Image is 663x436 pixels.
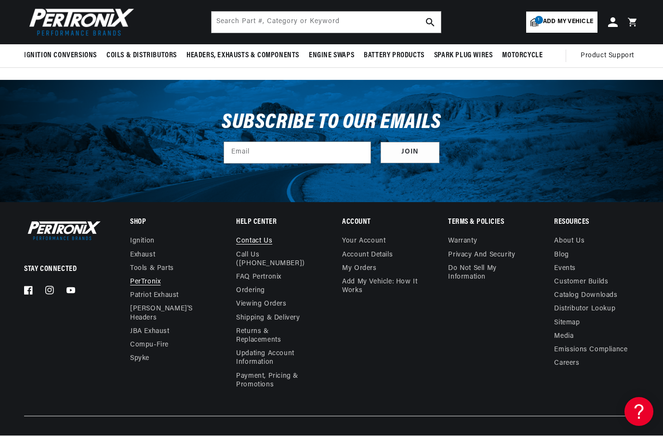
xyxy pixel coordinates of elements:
summary: Ignition Conversions [24,45,102,67]
a: Do not sell my information [448,262,532,284]
a: Ignition [130,237,155,248]
a: Payment, Pricing & Promotions [236,370,320,392]
a: Blog [554,249,569,262]
a: Call Us ([PHONE_NUMBER]) [236,249,313,271]
a: Sitemap [554,317,580,330]
a: Contact us [236,237,272,248]
a: Tools & Parts [130,262,174,276]
summary: Coils & Distributors [102,45,182,67]
span: Coils & Distributors [106,51,177,61]
span: Spark Plug Wires [434,51,493,61]
p: Stay Connected [24,265,99,275]
h3: Subscribe to our emails [222,114,441,132]
a: Updating Account Information [236,347,313,370]
a: JBA Exhaust [130,325,170,339]
a: Your account [342,237,385,248]
a: Returns & Replacements [236,325,313,347]
summary: Product Support [581,45,639,68]
span: Add my vehicle [543,18,593,27]
a: Exhaust [130,249,155,262]
a: Add My Vehicle: How It Works [342,276,426,298]
a: Shipping & Delivery [236,312,300,325]
summary: Headers, Exhausts & Components [182,45,304,67]
summary: Spark Plug Wires [429,45,498,67]
summary: Engine Swaps [304,45,359,67]
span: Headers, Exhausts & Components [186,51,299,61]
a: Warranty [448,237,477,248]
a: Catalog Downloads [554,289,617,303]
a: Patriot Exhaust [130,289,179,303]
summary: Motorcycle [497,45,547,67]
span: Motorcycle [502,51,543,61]
a: [PERSON_NAME]'s Headers [130,303,207,325]
input: Search Part #, Category or Keyword [212,12,441,33]
a: Events [554,262,576,276]
img: Pertronix [24,6,135,39]
span: Ignition Conversions [24,51,97,61]
a: My orders [342,262,376,276]
a: Account details [342,249,393,262]
span: Engine Swaps [309,51,354,61]
a: Viewing Orders [236,298,286,311]
summary: Battery Products [359,45,429,67]
a: About Us [554,237,584,248]
a: Privacy and Security [448,249,515,262]
a: Ordering [236,284,265,298]
a: Customer Builds [554,276,608,289]
a: FAQ Pertronix [236,271,281,284]
img: Pertronix [24,219,101,243]
a: PerTronix [130,276,160,289]
button: Subscribe [381,142,439,164]
a: Distributor Lookup [554,303,615,316]
a: Compu-Fire [130,339,169,352]
button: search button [420,12,441,33]
a: 1Add my vehicle [526,12,597,33]
a: Media [554,330,573,344]
span: Product Support [581,51,634,62]
a: Emissions compliance [554,344,627,357]
span: 1 [535,16,543,25]
a: Careers [554,357,579,371]
a: Spyke [130,352,149,366]
input: Email [224,142,371,164]
span: Battery Products [364,51,424,61]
